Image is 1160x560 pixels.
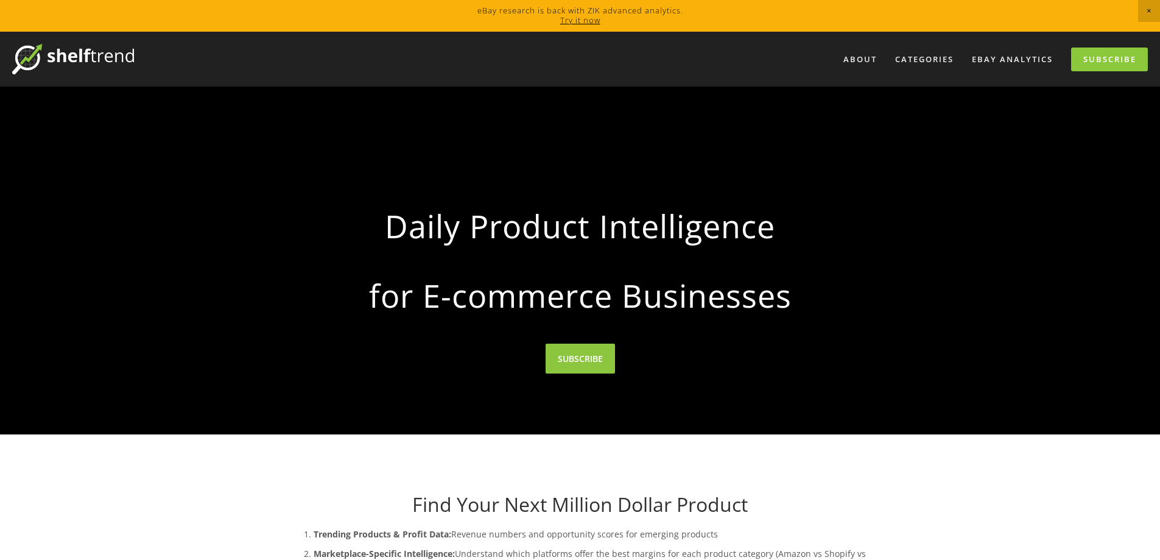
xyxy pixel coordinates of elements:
[1071,48,1148,71] a: Subscribe
[289,493,871,516] h1: Find Your Next Million Dollar Product
[314,528,451,540] strong: Trending Products & Profit Data:
[314,526,871,542] p: Revenue numbers and opportunity scores for emerging products
[309,267,852,324] strong: for E-commerce Businesses
[314,548,455,559] strong: Marketplace-Specific Intelligence:
[560,15,600,26] a: Try it now
[835,49,885,69] a: About
[887,49,961,69] div: Categories
[309,197,852,255] strong: Daily Product Intelligence
[964,49,1061,69] a: eBay Analytics
[12,44,134,74] img: ShelfTrend
[546,344,615,374] a: SUBSCRIBE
